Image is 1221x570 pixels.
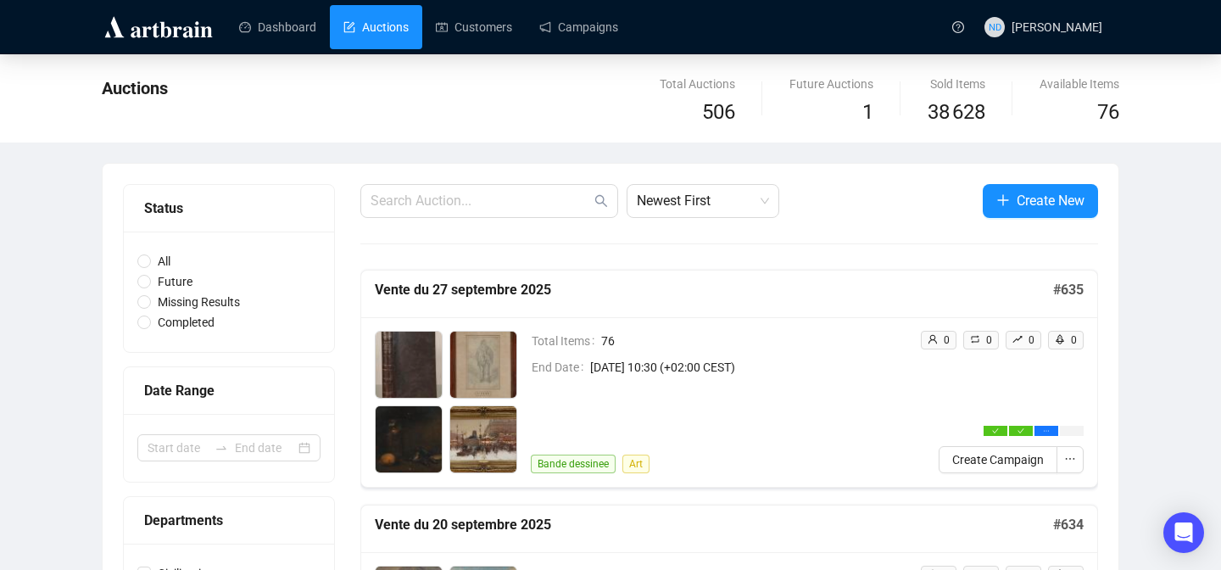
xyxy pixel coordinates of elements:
span: Create Campaign [952,450,1044,469]
div: Sold Items [928,75,985,93]
span: check [992,427,999,434]
span: user [928,334,938,344]
span: search [594,194,608,208]
span: 38 628 [928,97,985,129]
h5: Vente du 20 septembre 2025 [375,515,1053,535]
span: 0 [1071,334,1077,346]
div: Date Range [144,380,314,401]
a: Customers [436,5,512,49]
img: logo [102,14,215,41]
span: Art [622,455,650,473]
span: Bande dessinee [531,455,616,473]
span: 1 [862,100,873,124]
span: [DATE] 10:30 (+02:00 CEST) [590,358,906,377]
button: Create New [983,184,1098,218]
img: 4_1.jpg [450,406,516,472]
span: rise [1012,334,1023,344]
span: plus [996,193,1010,207]
a: Auctions [343,5,409,49]
span: Missing Results [151,293,247,311]
div: Available Items [1040,75,1119,93]
span: 506 [702,100,735,124]
img: 1_1.jpg [376,332,442,398]
div: Future Auctions [789,75,873,93]
span: check [1017,427,1024,434]
input: Start date [148,439,208,457]
span: rocket [1055,334,1065,344]
img: 3_1.jpg [376,406,442,472]
div: Total Auctions [660,75,735,93]
span: Future [151,272,199,291]
div: Status [144,198,314,219]
span: ellipsis [1043,427,1050,434]
span: ND [988,20,1001,35]
a: Vente du 27 septembre 2025#635Total Items76End Date[DATE] 10:30 (+02:00 CEST)Bande dessineeArtuse... [360,270,1098,488]
span: 76 [601,332,906,350]
span: to [215,441,228,455]
span: ellipsis [1064,453,1076,465]
span: Completed [151,313,221,332]
span: 0 [1029,334,1034,346]
div: Open Intercom Messenger [1163,512,1204,553]
span: All [151,252,177,271]
h5: # 635 [1053,280,1084,300]
span: 0 [944,334,950,346]
img: 2_1.jpg [450,332,516,398]
span: Create New [1017,190,1084,211]
span: 0 [986,334,992,346]
a: Dashboard [239,5,316,49]
h5: Vente du 27 septembre 2025 [375,280,1053,300]
span: Newest First [637,185,769,217]
a: Campaigns [539,5,618,49]
span: Total Items [532,332,601,350]
span: Auctions [102,78,168,98]
span: [PERSON_NAME] [1012,20,1102,34]
span: End Date [532,358,590,377]
button: Create Campaign [939,446,1057,473]
span: retweet [970,334,980,344]
span: question-circle [952,21,964,33]
span: swap-right [215,441,228,455]
div: Departments [144,510,314,531]
input: End date [235,439,295,457]
span: 76 [1097,100,1119,124]
input: Search Auction... [371,191,591,211]
h5: # 634 [1053,515,1084,535]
